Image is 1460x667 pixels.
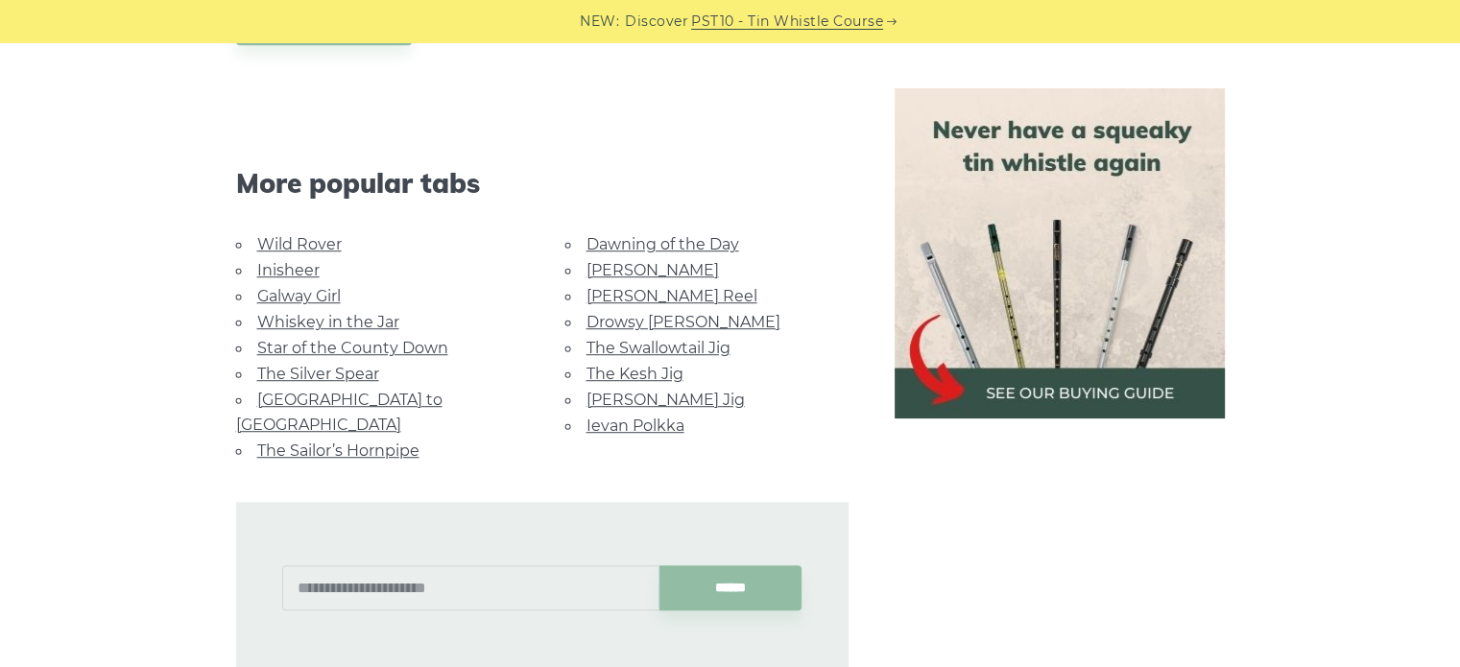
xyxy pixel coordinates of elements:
span: Discover [625,11,688,33]
a: [PERSON_NAME] [586,261,719,279]
a: The Sailor’s Hornpipe [257,441,419,460]
span: More popular tabs [236,167,849,200]
a: Ievan Polkka [586,417,684,435]
img: tin whistle buying guide [895,88,1225,418]
a: PST10 - Tin Whistle Course [691,11,883,33]
a: Whiskey in the Jar [257,313,399,331]
a: Wild Rover [257,235,342,253]
a: [PERSON_NAME] Jig [586,391,745,409]
span: NEW: [580,11,619,33]
a: The Kesh Jig [586,365,683,383]
a: Star of the County Down [257,339,448,357]
a: [GEOGRAPHIC_DATA] to [GEOGRAPHIC_DATA] [236,391,443,434]
a: Galway Girl [257,287,341,305]
a: [PERSON_NAME] Reel [586,287,757,305]
a: The Swallowtail Jig [586,339,730,357]
a: Inisheer [257,261,320,279]
a: Dawning of the Day [586,235,739,253]
a: The Silver Spear [257,365,379,383]
a: Drowsy [PERSON_NAME] [586,313,780,331]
